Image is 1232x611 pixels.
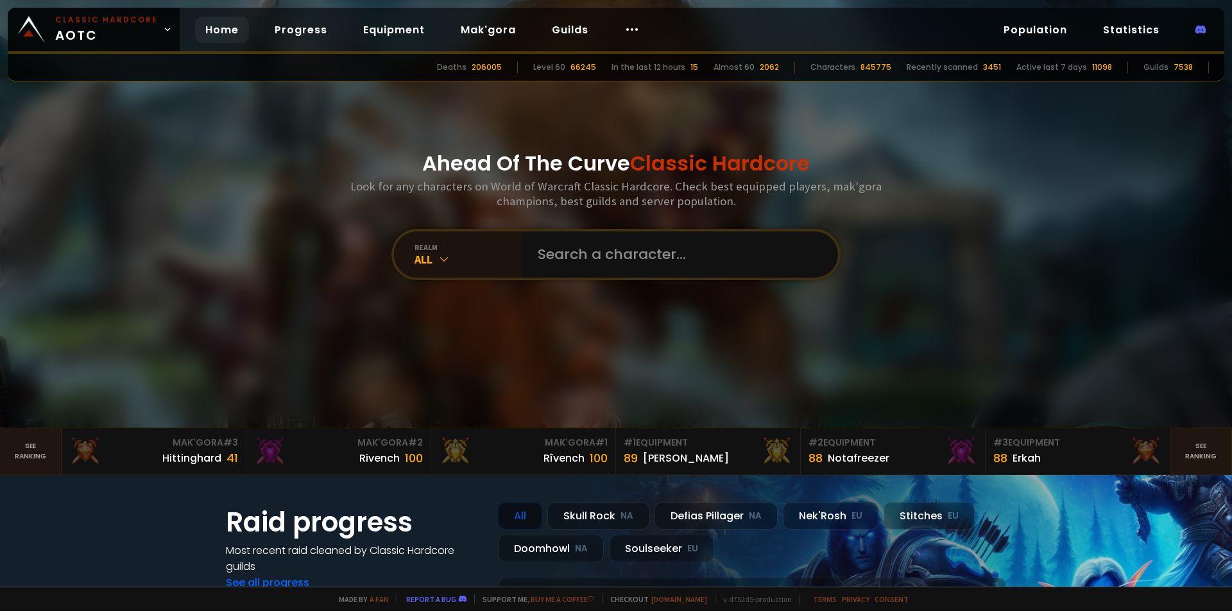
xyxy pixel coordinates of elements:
[62,428,246,474] a: Mak'Gora#3Hittinghard41
[331,594,389,604] span: Made by
[595,436,608,449] span: # 1
[809,449,823,467] div: 88
[624,449,638,467] div: 89
[801,428,986,474] a: #2Equipment88Notafreezer
[547,502,649,530] div: Skull Rock
[450,17,526,43] a: Mak'gora
[809,436,823,449] span: # 2
[542,17,599,43] a: Guilds
[406,594,456,604] a: Report a bug
[907,62,978,73] div: Recently scanned
[431,428,616,474] a: Mak'Gora#1Rîvench100
[590,449,608,467] div: 100
[602,594,707,604] span: Checkout
[530,231,823,278] input: Search a character...
[353,17,435,43] a: Equipment
[810,62,855,73] div: Characters
[986,428,1170,474] a: #3Equipment88Erkah
[370,594,389,604] a: a fan
[570,62,596,73] div: 66245
[1093,17,1170,43] a: Statistics
[226,575,309,590] a: See all progress
[422,148,810,179] h1: Ahead Of The Curve
[609,535,714,562] div: Soulseeker
[983,62,1001,73] div: 3451
[8,8,180,51] a: Classic HardcoreAOTC
[690,62,698,73] div: 15
[860,62,891,73] div: 845775
[616,428,801,474] a: #1Equipment89[PERSON_NAME]
[195,17,249,43] a: Home
[624,436,792,449] div: Equipment
[884,502,975,530] div: Stitches
[1170,428,1232,474] a: Seeranking
[1174,62,1193,73] div: 7538
[654,502,778,530] div: Defias Pillager
[842,594,869,604] a: Privacy
[531,594,594,604] a: Buy me a coffee
[439,436,608,449] div: Mak'Gora
[474,594,594,604] span: Support me,
[533,62,565,73] div: Level 60
[405,449,423,467] div: 100
[851,510,862,523] small: EU
[809,436,977,449] div: Equipment
[1013,450,1041,466] div: Erkah
[543,450,585,466] div: Rîvench
[359,450,400,466] div: Rivench
[246,428,431,474] a: Mak'Gora#2Rivench100
[813,594,837,604] a: Terms
[687,542,698,555] small: EU
[612,62,685,73] div: In the last 12 hours
[162,450,221,466] div: Hittinghard
[472,62,502,73] div: 206005
[55,14,158,26] small: Classic Hardcore
[1092,62,1112,73] div: 11098
[575,542,588,555] small: NA
[415,242,522,252] div: realm
[993,449,1007,467] div: 88
[415,252,522,267] div: All
[993,17,1077,43] a: Population
[828,450,889,466] div: Notafreezer
[624,436,636,449] span: # 1
[498,535,604,562] div: Doomhowl
[223,436,238,449] span: # 3
[630,149,810,178] span: Classic Hardcore
[437,62,466,73] div: Deaths
[715,594,792,604] span: v. d752d5 - production
[643,450,729,466] div: [PERSON_NAME]
[1143,62,1168,73] div: Guilds
[714,62,755,73] div: Almost 60
[783,502,878,530] div: Nek'Rosh
[948,510,959,523] small: EU
[254,436,423,449] div: Mak'Gora
[993,436,1162,449] div: Equipment
[498,502,542,530] div: All
[620,510,633,523] small: NA
[993,436,1008,449] span: # 3
[227,449,238,467] div: 41
[408,436,423,449] span: # 2
[226,542,483,574] h4: Most recent raid cleaned by Classic Hardcore guilds
[749,510,762,523] small: NA
[875,594,909,604] a: Consent
[651,594,707,604] a: [DOMAIN_NAME]
[760,62,779,73] div: 2062
[55,14,158,45] span: AOTC
[1016,62,1087,73] div: Active last 7 days
[69,436,238,449] div: Mak'Gora
[345,179,887,208] h3: Look for any characters on World of Warcraft Classic Hardcore. Check best equipped players, mak'g...
[264,17,338,43] a: Progress
[226,502,483,542] h1: Raid progress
